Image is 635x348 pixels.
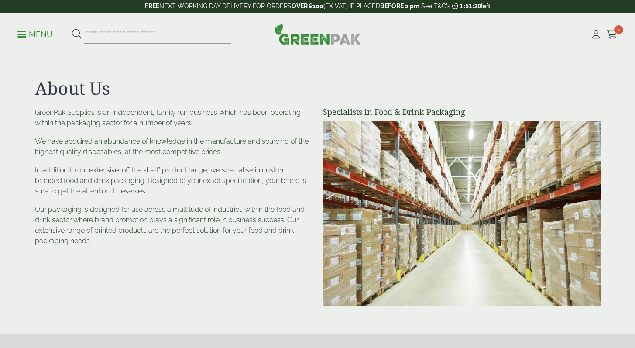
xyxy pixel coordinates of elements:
i: Cart [607,30,618,39]
a: Menu [17,29,53,38]
p: Our packaging is designed for use across a multitude of industries within the food and drink sect... [35,204,312,246]
h4: Specialists in Food & Drink Packaging [323,107,601,117]
h1: About Us [35,78,601,99]
a: See T&C's [421,3,450,10]
strong: FREE [145,3,159,10]
p: We have acquired an abundance of knowledge in the manufacture and sourcing of the highest quality... [35,136,312,157]
span: 1:51:30 [460,3,481,10]
p: In addition to our extensive ‘off the shelf’ product range, we specialise in custom branded food ... [35,165,312,196]
strong: OVER £100 [292,3,323,10]
img: GreenPak Supplies [275,24,361,45]
strong: BEFORE 2 pm [380,3,419,10]
i: My Account [590,30,601,39]
p: GreenPak Supplies is an independent, family run business which has been operating within the pack... [35,107,312,128]
span: 0 [614,25,623,34]
p: Menu [17,29,53,40]
a: 0 [607,28,618,41]
span: left [481,3,490,10]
